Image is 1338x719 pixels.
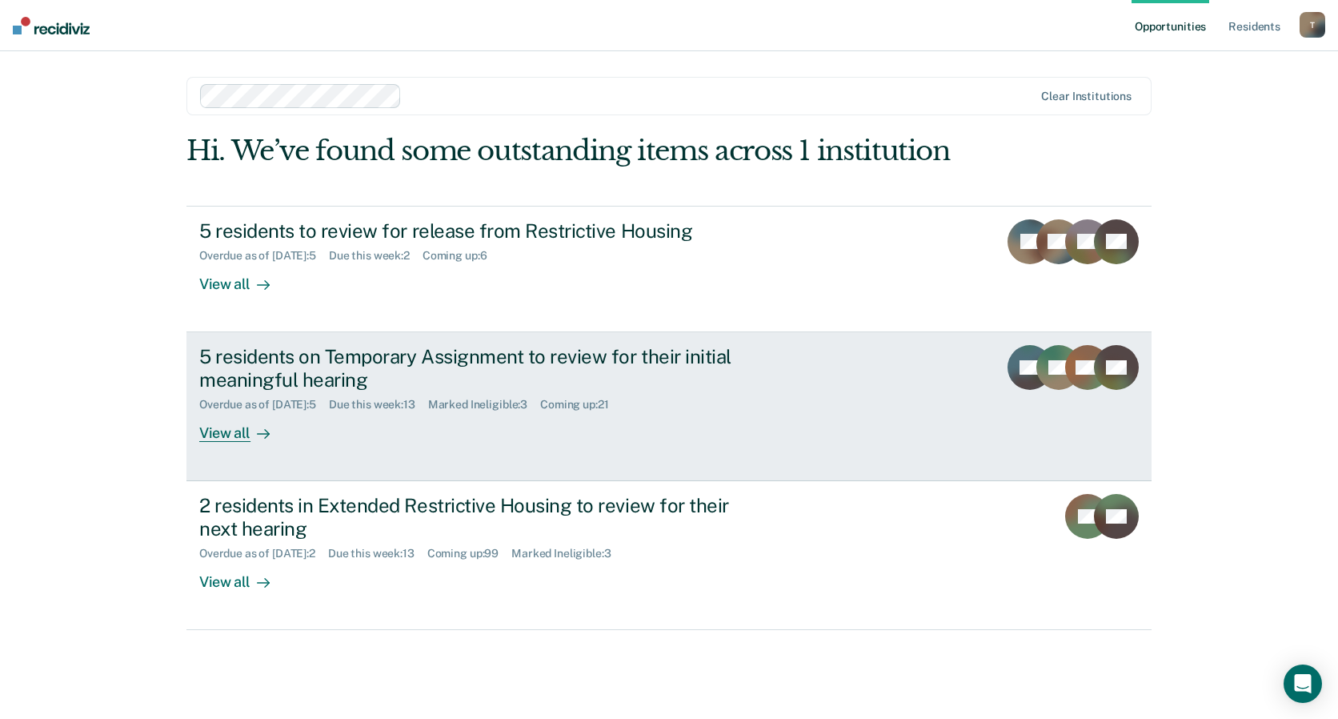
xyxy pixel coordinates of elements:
a: 2 residents in Extended Restrictive Housing to review for their next hearingOverdue as of [DATE]:... [186,481,1152,630]
div: 5 residents on Temporary Assignment to review for their initial meaningful hearing [199,345,761,392]
div: View all [199,262,289,293]
div: Marked Ineligible : 3 [511,547,623,560]
button: T [1300,12,1325,38]
div: Clear institutions [1041,90,1132,103]
div: View all [199,560,289,591]
div: Overdue as of [DATE] : 2 [199,547,328,560]
div: Coming up : 6 [423,249,500,263]
div: Open Intercom Messenger [1284,665,1322,703]
a: 5 residents to review for release from Restrictive HousingOverdue as of [DATE]:5Due this week:2Co... [186,206,1152,332]
div: Overdue as of [DATE] : 5 [199,249,329,263]
div: Marked Ineligible : 3 [428,398,540,412]
a: 5 residents on Temporary Assignment to review for their initial meaningful hearingOverdue as of [... [186,332,1152,481]
div: Due this week : 2 [329,249,423,263]
div: Due this week : 13 [329,398,428,412]
div: Overdue as of [DATE] : 5 [199,398,329,412]
div: 5 residents to review for release from Restrictive Housing [199,219,761,243]
div: 2 residents in Extended Restrictive Housing to review for their next hearing [199,494,761,540]
div: Coming up : 99 [427,547,511,560]
div: View all [199,411,289,442]
div: Hi. We’ve found some outstanding items across 1 institution [186,135,959,167]
div: Due this week : 13 [328,547,427,560]
div: Coming up : 21 [540,398,621,412]
img: Recidiviz [13,17,90,34]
